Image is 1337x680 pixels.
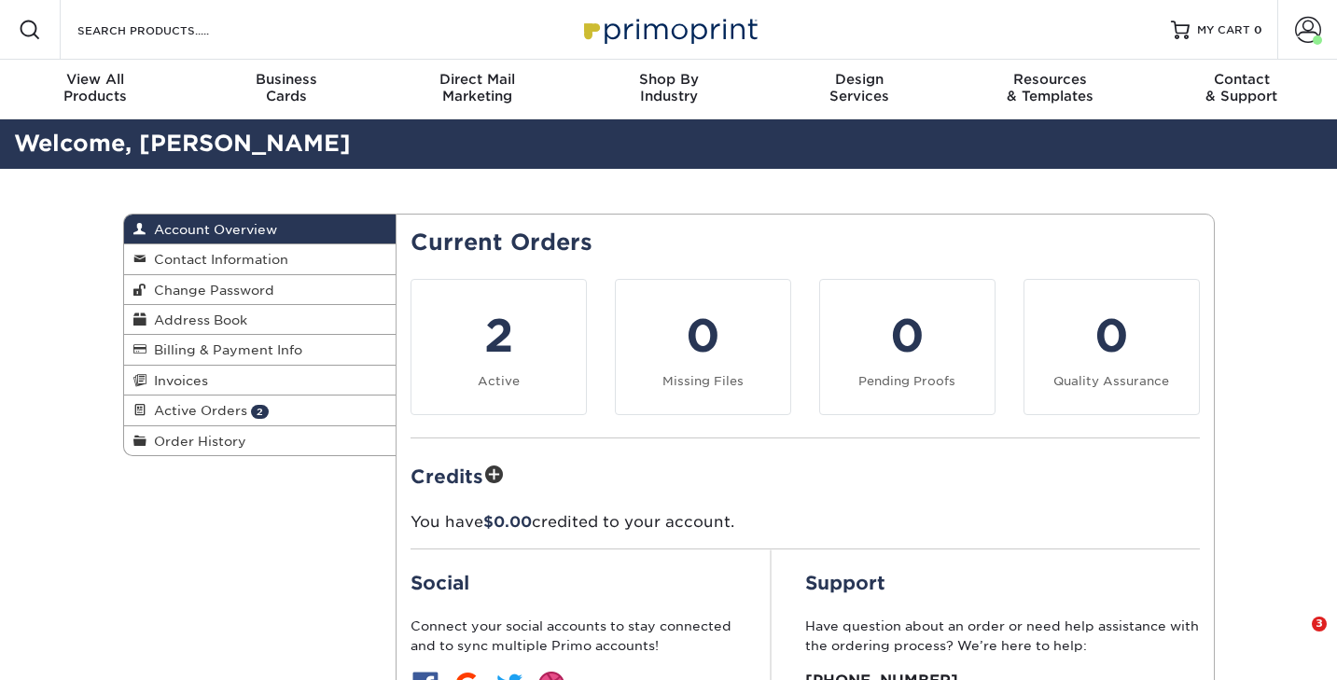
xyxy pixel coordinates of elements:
a: Invoices [124,366,397,396]
a: Account Overview [124,215,397,244]
a: 0 Quality Assurance [1024,279,1200,415]
a: Order History [124,426,397,455]
input: SEARCH PRODUCTS..... [76,19,258,41]
div: Marketing [382,71,573,104]
a: 0 Pending Proofs [819,279,996,415]
span: Contact [1146,71,1337,88]
a: Resources& Templates [955,60,1147,119]
p: You have credited to your account. [411,511,1200,534]
span: $0.00 [483,513,532,531]
div: 2 [423,302,575,369]
span: Shop By [573,71,764,88]
span: 0 [1254,23,1262,36]
div: Cards [191,71,383,104]
span: Contact Information [146,252,288,267]
span: Business [191,71,383,88]
small: Pending Proofs [858,374,955,388]
span: Order History [146,434,246,449]
a: Contact Information [124,244,397,274]
span: Change Password [146,283,274,298]
a: Active Orders 2 [124,396,397,425]
a: BusinessCards [191,60,383,119]
a: Direct MailMarketing [382,60,573,119]
small: Quality Assurance [1053,374,1169,388]
h2: Social [411,572,737,594]
span: Resources [955,71,1147,88]
iframe: Intercom live chat [1274,617,1318,661]
div: 0 [1036,302,1188,369]
a: Address Book [124,305,397,335]
span: Design [764,71,955,88]
h2: Credits [411,461,1200,490]
span: Billing & Payment Info [146,342,302,357]
a: 0 Missing Files [615,279,791,415]
p: Connect your social accounts to stay connected and to sync multiple Primo accounts! [411,617,737,655]
div: 0 [627,302,779,369]
a: Contact& Support [1146,60,1337,119]
div: 0 [831,302,983,369]
span: 3 [1312,617,1327,631]
img: Primoprint [576,9,762,49]
span: MY CART [1197,22,1250,38]
p: Have question about an order or need help assistance with the ordering process? We’re here to help: [805,617,1200,655]
a: DesignServices [764,60,955,119]
div: & Support [1146,71,1337,104]
a: Change Password [124,275,397,305]
span: Active Orders [146,403,247,418]
a: Billing & Payment Info [124,335,397,365]
span: Invoices [146,373,208,388]
span: Account Overview [146,222,277,237]
a: Shop ByIndustry [573,60,764,119]
span: Direct Mail [382,71,573,88]
h2: Current Orders [411,229,1200,257]
span: 2 [251,405,269,419]
small: Active [478,374,520,388]
div: Industry [573,71,764,104]
h2: Support [805,572,1200,594]
div: & Templates [955,71,1147,104]
a: 2 Active [411,279,587,415]
small: Missing Files [662,374,744,388]
span: Address Book [146,312,247,327]
div: Services [764,71,955,104]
